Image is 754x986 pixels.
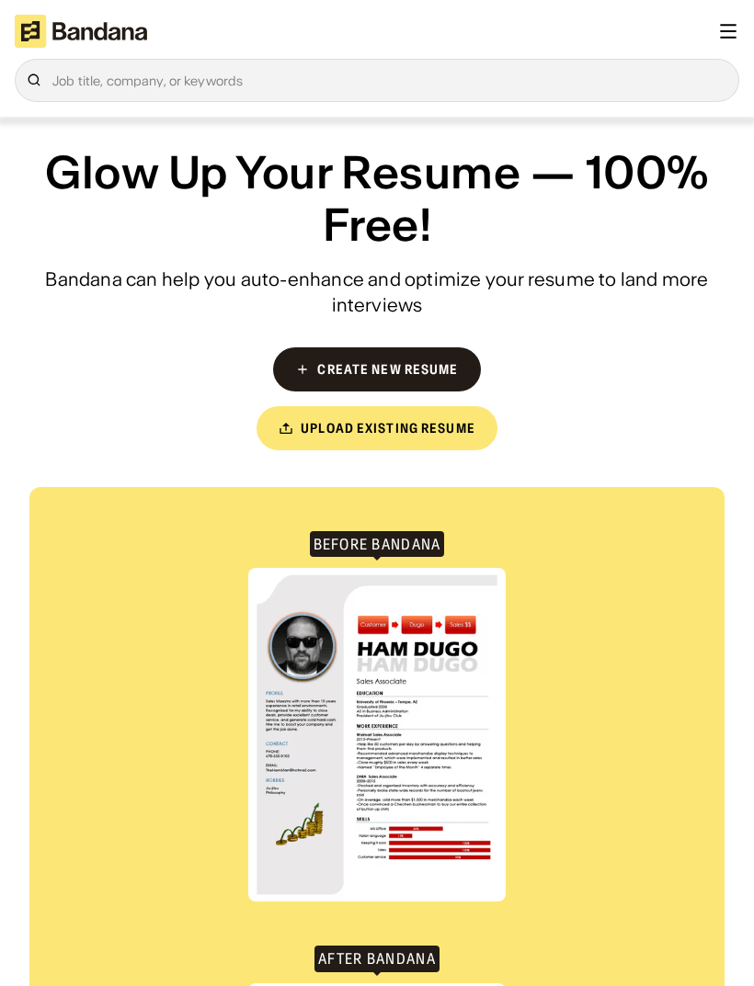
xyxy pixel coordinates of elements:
[314,535,441,554] div: Before Bandana
[248,568,506,901] img: Old resume
[318,949,436,969] div: After Bandana
[29,266,725,318] div: Bandana can help you auto-enhance and optimize your resume to land more interviews
[29,146,725,252] div: Glow Up Your Resume — 100% Free!
[15,15,147,48] img: Bandana logotype
[301,422,475,435] div: Upload existing resume
[52,74,727,87] div: Job title, company, or keywords
[317,363,458,376] div: Create new resume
